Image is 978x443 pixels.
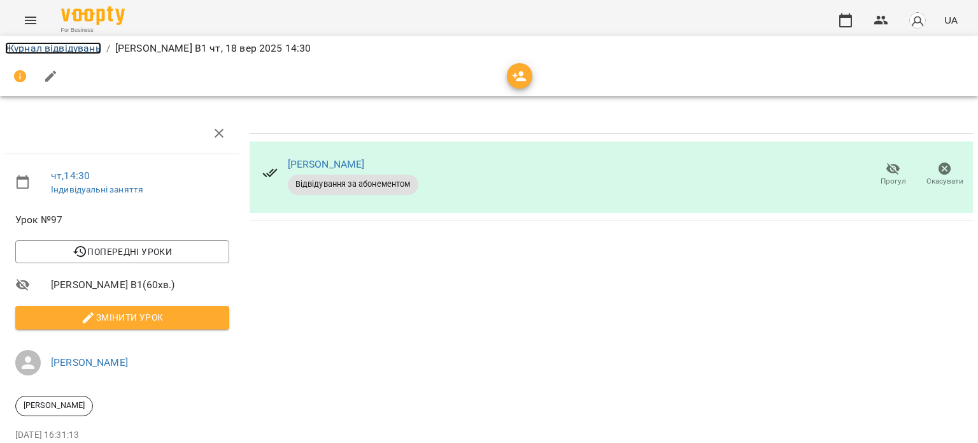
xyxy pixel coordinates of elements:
[881,176,906,187] span: Прогул
[25,310,219,325] span: Змінити урок
[25,244,219,259] span: Попередні уроки
[15,240,229,263] button: Попередні уроки
[106,41,110,56] li: /
[288,158,365,170] a: [PERSON_NAME]
[16,400,92,411] span: [PERSON_NAME]
[926,176,963,187] span: Скасувати
[61,6,125,25] img: Voopty Logo
[51,277,229,293] span: [PERSON_NAME] В1 ( 60 хв. )
[51,184,143,194] a: Індивідуальні заняття
[15,212,229,228] span: Урок №97
[15,306,229,329] button: Змінити урок
[51,356,128,368] a: [PERSON_NAME]
[909,11,926,29] img: avatar_s.png
[944,13,958,27] span: UA
[61,26,125,34] span: For Business
[15,396,93,416] div: [PERSON_NAME]
[939,8,963,32] button: UA
[15,5,46,36] button: Menu
[15,429,229,442] p: [DATE] 16:31:13
[288,178,418,190] span: Відвідування за абонементом
[51,170,90,182] a: чт , 14:30
[919,157,970,192] button: Скасувати
[115,41,311,56] p: [PERSON_NAME] В1 чт, 18 вер 2025 14:30
[5,41,973,56] nav: breadcrumb
[5,42,101,54] a: Журнал відвідувань
[867,157,919,192] button: Прогул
